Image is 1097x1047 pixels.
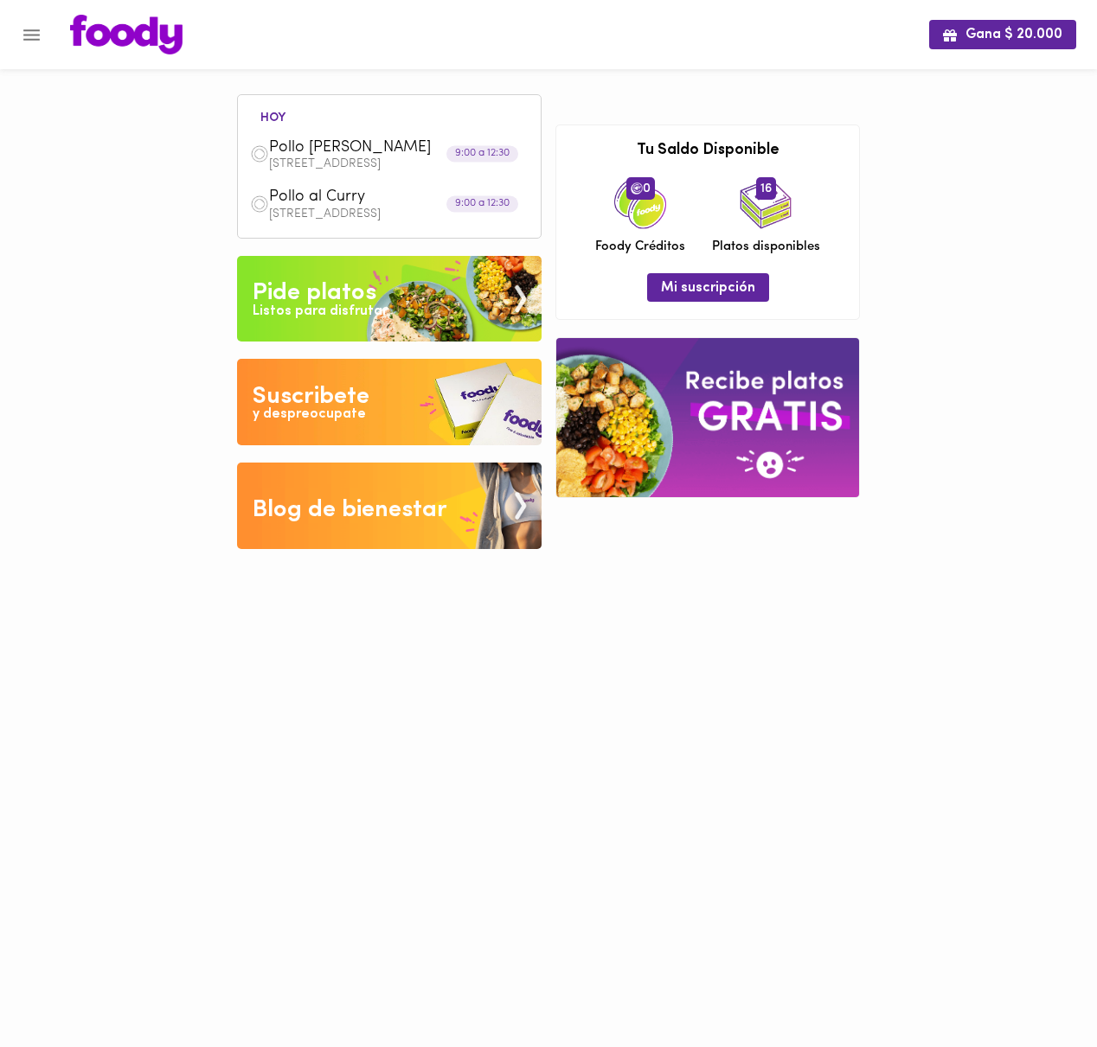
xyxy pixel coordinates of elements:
iframe: Messagebird Livechat Widget [997,947,1080,1030]
div: Suscribete [253,380,369,414]
div: Pide platos [253,276,376,310]
img: dish.png [250,195,269,214]
span: 16 [756,177,776,200]
img: dish.png [250,144,269,163]
span: Mi suscripción [661,280,755,297]
div: Listos para disfrutar [253,302,388,322]
button: Gana $ 20.000 [929,20,1076,48]
span: Platos disponibles [712,238,820,256]
span: Foody Créditos [595,238,685,256]
button: Mi suscripción [647,273,769,302]
img: Disfruta bajar de peso [237,359,542,445]
div: 9:00 a 12:30 [446,195,518,212]
h3: Tu Saldo Disponible [569,143,846,160]
li: hoy [247,108,299,124]
img: foody-creditos.png [631,182,643,195]
img: Blog de bienestar [237,463,542,549]
img: credits-package.png [614,177,666,229]
span: Gana $ 20.000 [943,27,1062,43]
div: y despreocupate [253,405,366,425]
p: [STREET_ADDRESS] [269,208,529,220]
img: referral-banner.png [556,338,859,496]
div: 9:00 a 12:30 [446,146,518,163]
span: 0 [626,177,655,200]
img: icon_dishes.png [740,177,792,229]
p: [STREET_ADDRESS] [269,158,529,170]
img: Pide un Platos [237,256,542,342]
span: Pollo al Curry [269,188,468,207]
button: Menu [10,14,53,56]
span: Pollo [PERSON_NAME] [269,138,468,158]
img: logo.png [70,15,183,54]
div: Blog de bienestar [253,493,447,527]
